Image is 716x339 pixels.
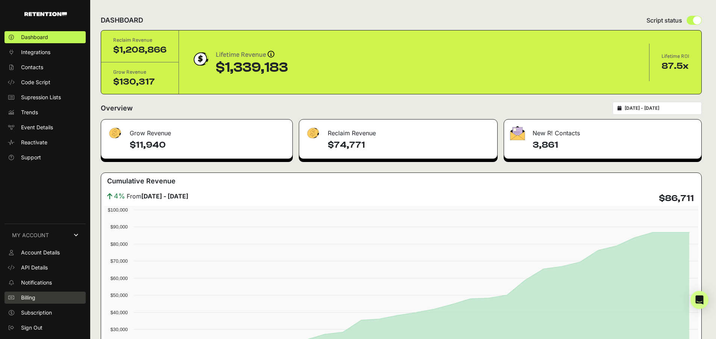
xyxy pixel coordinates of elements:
[108,207,128,213] text: $100,000
[111,310,128,315] text: $40,000
[21,124,53,131] span: Event Details
[21,294,35,301] span: Billing
[21,264,48,271] span: API Details
[5,247,86,259] a: Account Details
[113,44,167,56] div: $1,208,866
[216,50,288,60] div: Lifetime Revenue
[107,126,122,141] img: fa-dollar-13500eef13a19c4ab2b9ed9ad552e47b0d9fc28b02b83b90ba0e00f96d6372e9.png
[5,106,86,118] a: Trends
[21,94,61,101] span: Supression Lists
[5,31,86,43] a: Dashboard
[5,262,86,274] a: API Details
[504,120,701,142] div: New R! Contacts
[5,136,86,148] a: Reactivate
[5,46,86,58] a: Integrations
[21,33,48,41] span: Dashboard
[107,176,176,186] h3: Cumulative Revenue
[101,120,292,142] div: Grow Revenue
[5,307,86,319] a: Subscription
[113,68,167,76] div: Grow Revenue
[111,275,128,281] text: $60,000
[510,126,525,140] img: fa-envelope-19ae18322b30453b285274b1b8af3d052b27d846a4fbe8435d1a52b978f639a2.png
[21,139,47,146] span: Reactivate
[662,53,689,60] div: Lifetime ROI
[21,279,52,286] span: Notifications
[114,191,125,201] span: 4%
[646,16,682,25] span: Script status
[5,224,86,247] a: MY ACCOUNT
[111,327,128,332] text: $30,000
[659,192,694,204] h4: $86,711
[113,76,167,88] div: $130,317
[21,48,50,56] span: Integrations
[5,121,86,133] a: Event Details
[24,12,67,16] img: Retention.com
[191,50,210,68] img: dollar-coin-05c43ed7efb7bc0c12610022525b4bbbb207c7efeef5aecc26f025e68dcafac9.png
[5,76,86,88] a: Code Script
[21,79,50,86] span: Code Script
[5,277,86,289] a: Notifications
[328,139,491,151] h4: $74,771
[127,192,188,201] span: From
[5,322,86,334] a: Sign Out
[111,224,128,230] text: $90,000
[5,61,86,73] a: Contacts
[111,292,128,298] text: $50,000
[12,232,49,239] span: MY ACCOUNT
[21,154,41,161] span: Support
[21,249,60,256] span: Account Details
[216,60,288,75] div: $1,339,183
[21,64,43,71] span: Contacts
[130,139,286,151] h4: $11,940
[305,126,320,141] img: fa-dollar-13500eef13a19c4ab2b9ed9ad552e47b0d9fc28b02b83b90ba0e00f96d6372e9.png
[299,120,497,142] div: Reclaim Revenue
[5,91,86,103] a: Supression Lists
[113,36,167,44] div: Reclaim Revenue
[690,291,708,309] div: Open Intercom Messenger
[111,241,128,247] text: $80,000
[111,258,128,264] text: $70,000
[21,109,38,116] span: Trends
[21,324,42,331] span: Sign Out
[101,15,143,26] h2: DASHBOARD
[21,309,52,316] span: Subscription
[141,192,188,200] strong: [DATE] - [DATE]
[533,139,695,151] h4: 3,861
[5,151,86,163] a: Support
[101,103,133,114] h2: Overview
[5,292,86,304] a: Billing
[662,60,689,72] div: 87.5x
